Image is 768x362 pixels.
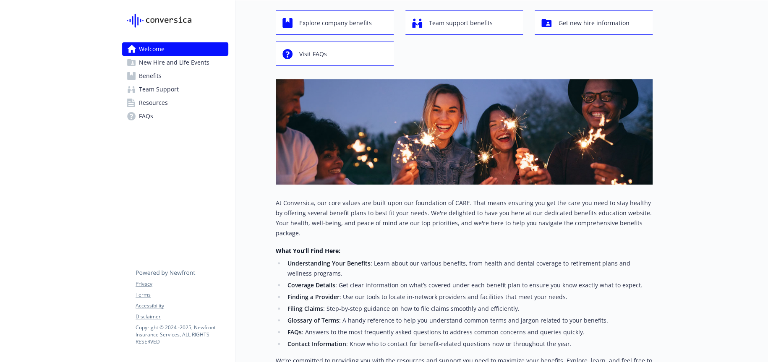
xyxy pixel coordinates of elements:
li: : Step-by-step guidance on how to file claims smoothly and efficiently. [285,304,653,314]
a: Benefits [122,69,228,83]
strong: Coverage Details [287,281,335,289]
a: Resources [122,96,228,109]
li: : Use our tools to locate in-network providers and facilities that meet your needs. [285,292,653,302]
button: Explore company benefits [276,10,394,35]
p: Copyright © 2024 - 2025 , Newfront Insurance Services, ALL RIGHTS RESERVED [136,324,228,345]
img: overview page banner [276,79,653,185]
li: : Get clear information on what’s covered under each benefit plan to ensure you know exactly what... [285,280,653,290]
a: FAQs [122,109,228,123]
strong: Glossary of Terms [287,316,339,324]
span: Benefits [139,69,162,83]
span: Visit FAQs [299,46,327,62]
li: : A handy reference to help you understand common terms and jargon related to your benefits. [285,315,653,326]
strong: Filing Claims [287,305,323,313]
li: : Learn about our various benefits, from health and dental coverage to retirement plans and welln... [285,258,653,279]
span: Team support benefits [429,15,493,31]
a: Welcome [122,42,228,56]
span: New Hire and Life Events [139,56,209,69]
span: Get new hire information [558,15,629,31]
a: New Hire and Life Events [122,56,228,69]
span: FAQs [139,109,153,123]
button: Team support benefits [405,10,523,35]
span: Welcome [139,42,165,56]
strong: Finding a Provider [287,293,340,301]
p: At Conversica, our core values are built upon our foundation of CARE. That means ensuring you get... [276,198,653,238]
strong: FAQs [287,328,302,336]
strong: What You’ll Find Here: [276,247,340,255]
span: Resources [139,96,168,109]
span: Team Support [139,83,179,96]
a: Privacy [136,280,228,288]
a: Team Support [122,83,228,96]
strong: Understanding Your Benefits [287,259,371,267]
button: Visit FAQs [276,42,394,66]
li: : Know who to contact for benefit-related questions now or throughout the year. [285,339,653,349]
a: Disclaimer [136,313,228,320]
a: Terms [136,291,228,299]
a: Accessibility [136,302,228,310]
span: Explore company benefits [299,15,372,31]
strong: Contact Information [287,340,346,348]
button: Get new hire information [535,10,653,35]
li: : Answers to the most frequently asked questions to address common concerns and queries quickly. [285,327,653,337]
